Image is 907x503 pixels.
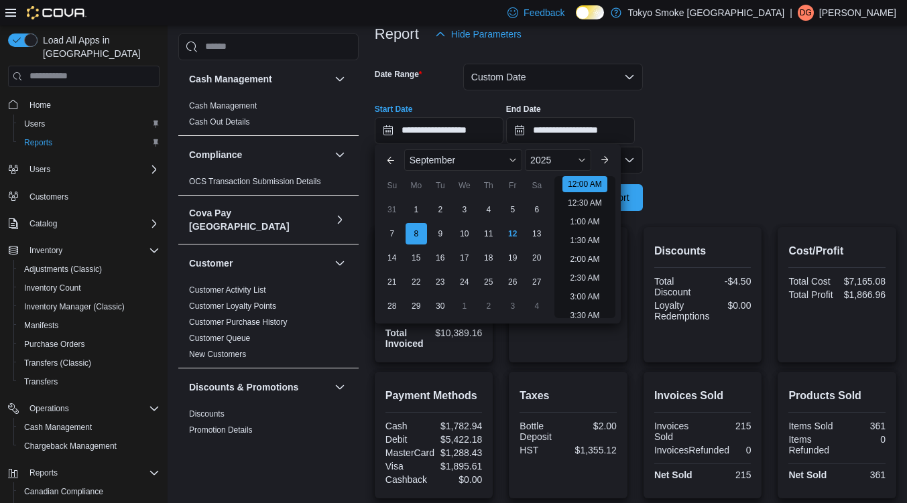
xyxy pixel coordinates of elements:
div: MasterCard [385,447,434,458]
div: $0.00 [436,474,482,485]
span: Reports [19,135,160,151]
h2: Payment Methods [385,388,483,404]
p: [PERSON_NAME] [819,5,896,21]
span: Operations [29,403,69,414]
a: Cash Management [189,101,257,111]
button: Hide Parameters [430,21,527,48]
div: day-18 [478,247,499,269]
div: Debit [385,434,431,445]
li: 3:30 AM [564,307,605,324]
button: Reports [3,463,165,482]
a: Canadian Compliance [19,484,109,500]
div: Total Cost [788,276,834,287]
input: Dark Mode [576,5,604,19]
button: Transfers (Classic) [13,354,165,372]
div: Total Profit [788,289,834,300]
label: Start Date [375,104,413,115]
div: day-8 [406,223,427,244]
span: Users [24,161,160,177]
div: Cashback [385,474,431,485]
div: $1,866.96 [840,289,886,300]
div: day-25 [478,271,499,293]
div: $5,422.18 [436,434,482,445]
span: Transfers [24,376,58,387]
div: day-10 [454,223,475,244]
span: Customers [29,192,68,202]
li: 1:00 AM [564,214,605,230]
span: Canadian Compliance [19,484,160,500]
span: Transfers (Classic) [19,355,160,371]
div: Bottle Deposit [520,421,565,442]
span: Adjustments (Classic) [19,261,160,277]
a: Chargeback Management [19,438,122,454]
span: Inventory [24,242,160,259]
div: day-9 [430,223,451,244]
h3: Discounts & Promotions [189,380,298,394]
div: 361 [840,421,886,431]
div: day-6 [526,199,548,220]
div: Sa [526,175,548,196]
a: Inventory Count [19,280,86,296]
div: Total Discount [654,276,700,297]
a: Manifests [19,317,64,334]
span: Hide Parameters [451,27,522,41]
span: OCS Transaction Submission Details [189,176,321,187]
div: day-28 [381,295,403,317]
span: Chargeback Management [24,441,117,451]
span: Transfers (Classic) [24,358,91,368]
div: day-27 [526,271,548,293]
span: DG [800,5,812,21]
button: Compliance [332,147,348,163]
p: | [790,5,792,21]
div: Items Sold [788,421,834,431]
div: day-12 [502,223,524,244]
h3: Compliance [189,148,242,161]
div: day-5 [502,199,524,220]
a: Promotion Details [189,425,253,435]
div: Compliance [178,173,359,195]
a: Customer Queue [189,334,250,343]
span: Chargeback Management [19,438,160,454]
span: Customers [24,188,160,205]
a: Customer Loyalty Points [189,301,276,311]
button: Discounts & Promotions [189,380,329,394]
button: Next month [594,149,615,171]
span: Feedback [524,6,564,19]
div: Invoices Sold [654,421,700,442]
div: day-4 [526,295,548,317]
button: Operations [3,399,165,418]
div: day-24 [454,271,475,293]
div: day-20 [526,247,548,269]
strong: Net Sold [788,470,827,480]
button: Manifests [13,316,165,335]
li: 3:00 AM [564,289,605,305]
span: Reports [24,465,160,481]
a: Cash Out Details [189,117,250,127]
span: Inventory Count [24,283,81,293]
button: Cova Pay [GEOGRAPHIC_DATA] [189,206,329,233]
span: Manifests [19,317,160,334]
a: Transfers [19,374,63,390]
div: day-7 [381,223,403,244]
div: day-31 [381,199,403,220]
h3: Customer [189,257,233,270]
button: Compliance [189,148,329,161]
span: Home [24,96,160,113]
div: day-2 [430,199,451,220]
div: day-21 [381,271,403,293]
div: -$4.50 [705,276,751,287]
button: Catalog [24,216,62,232]
span: Catalog [29,218,57,229]
button: Inventory [24,242,68,259]
p: Tokyo Smoke [GEOGRAPHIC_DATA] [628,5,785,21]
div: day-3 [454,199,475,220]
div: Visa [385,461,431,472]
div: Items Refunded [788,434,834,455]
span: Operations [24,401,160,417]
label: End Date [506,104,541,115]
span: Load All Apps in [GEOGRAPHIC_DATA] [38,33,160,60]
span: Purchase Orders [19,336,160,352]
